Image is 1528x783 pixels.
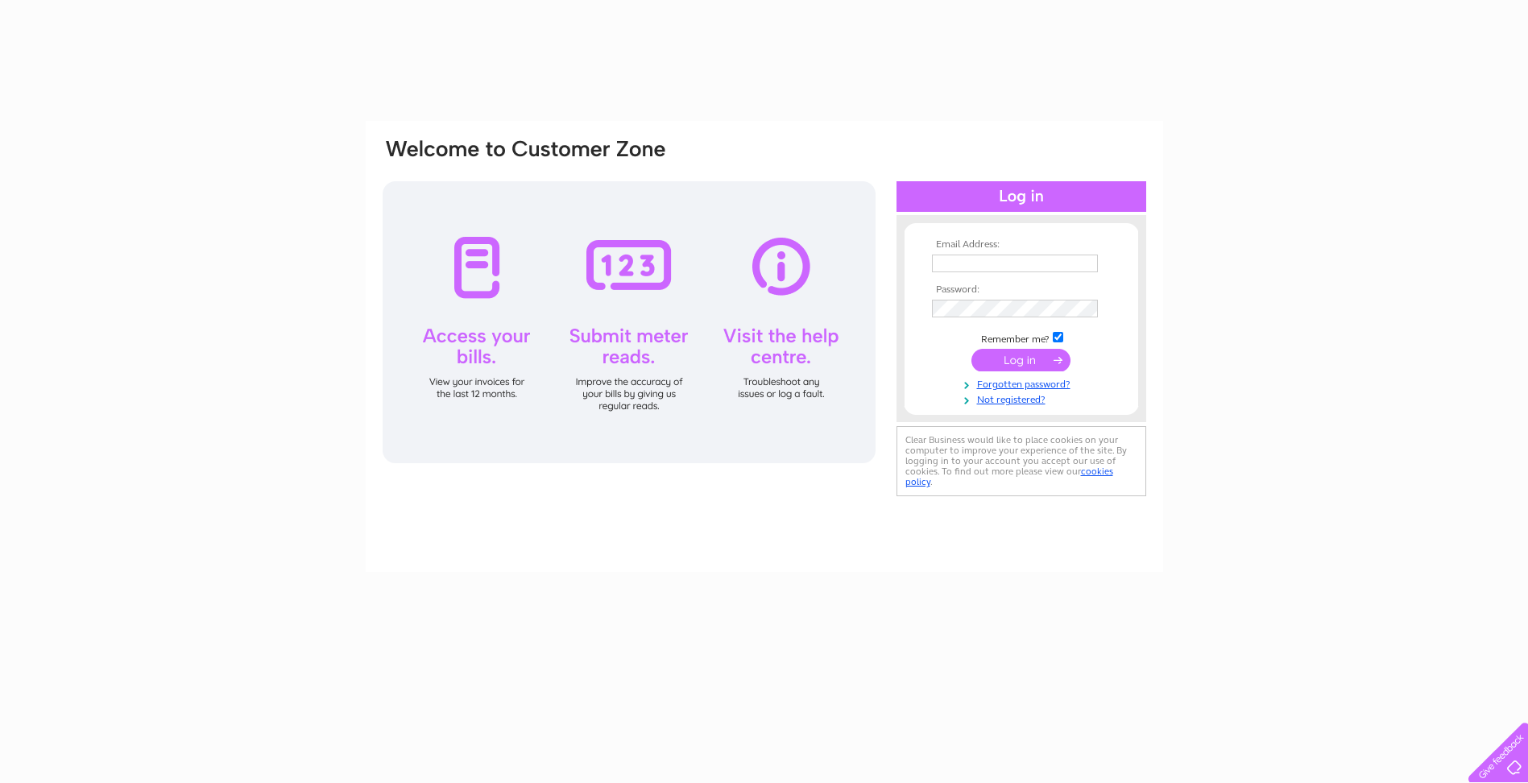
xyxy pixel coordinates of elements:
th: Password: [928,284,1115,296]
td: Remember me? [928,329,1115,346]
input: Submit [971,349,1070,371]
th: Email Address: [928,239,1115,251]
a: Not registered? [932,391,1115,406]
a: Forgotten password? [932,375,1115,391]
a: cookies policy [905,466,1113,487]
div: Clear Business would like to place cookies on your computer to improve your experience of the sit... [897,426,1146,496]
